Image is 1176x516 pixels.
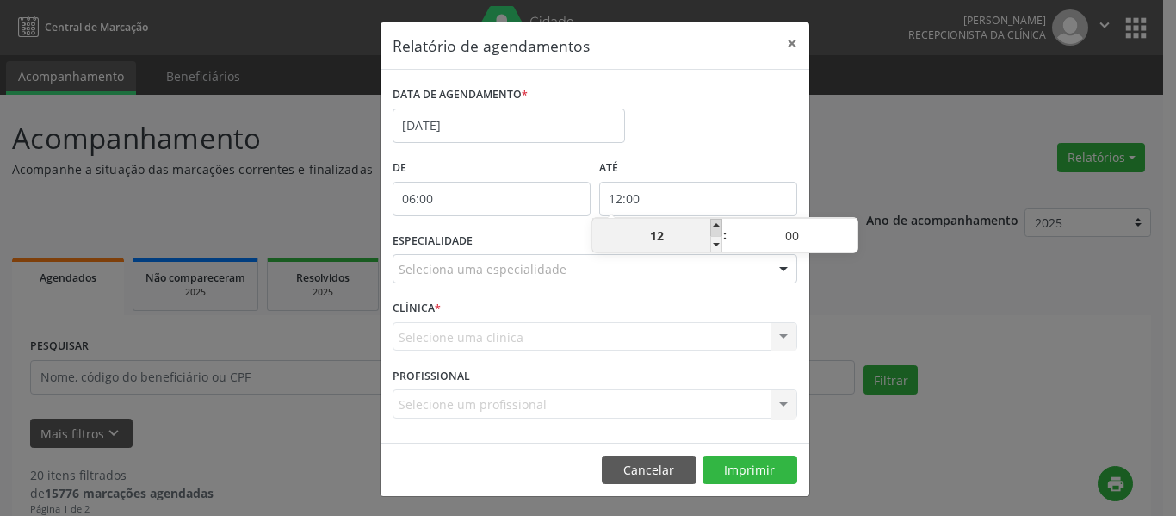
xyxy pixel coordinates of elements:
[393,363,470,389] label: PROFISSIONAL
[592,219,722,253] input: Hour
[722,218,727,252] span: :
[393,34,590,57] h5: Relatório de agendamentos
[393,182,591,216] input: Selecione o horário inicial
[399,260,566,278] span: Seleciona uma especialidade
[599,182,797,216] input: Selecione o horário final
[599,155,797,182] label: ATÉ
[393,228,473,255] label: ESPECIALIDADE
[393,82,528,109] label: DATA DE AGENDAMENTO
[775,22,809,65] button: Close
[602,456,696,485] button: Cancelar
[393,295,441,322] label: CLÍNICA
[393,109,625,143] input: Selecione uma data ou intervalo
[727,219,857,253] input: Minute
[393,155,591,182] label: De
[703,456,797,485] button: Imprimir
